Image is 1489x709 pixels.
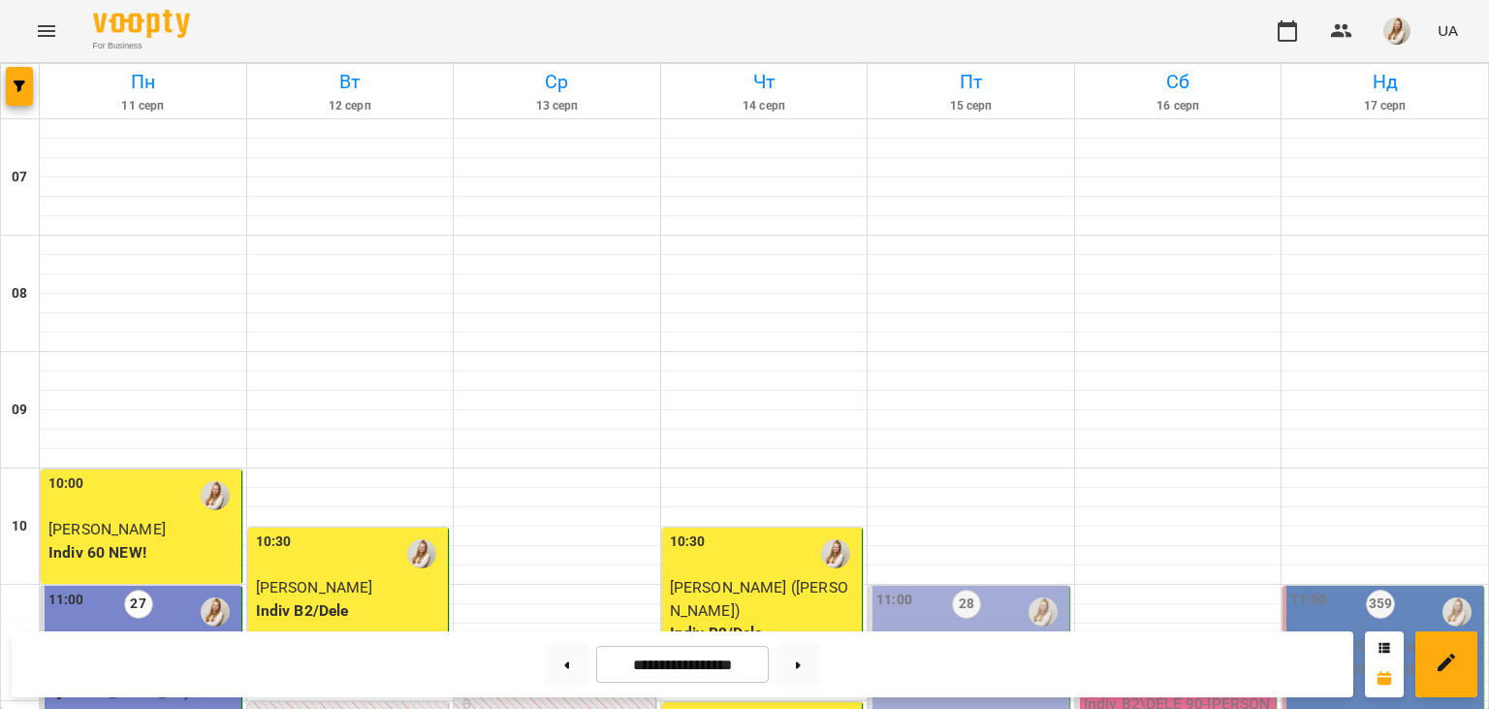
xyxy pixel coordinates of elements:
[457,67,657,97] h6: Ср
[664,97,865,115] h6: 14 серп
[1383,17,1410,45] img: db46d55e6fdf8c79d257263fe8ff9f52.jpeg
[1430,13,1466,48] button: UA
[952,590,981,619] label: 28
[1290,590,1326,611] label: 11:00
[12,167,27,188] h6: 07
[1029,597,1058,627] img: Адамович Вікторія
[876,590,912,611] label: 11:00
[43,97,243,115] h6: 11 серп
[48,541,238,564] p: Indiv 60 NEW!
[1284,67,1485,97] h6: Нд
[1078,67,1279,97] h6: Сб
[250,97,451,115] h6: 12 серп
[256,599,445,623] p: Indiv B2/Dele
[1442,597,1472,627] img: Адамович Вікторія
[670,578,848,620] span: [PERSON_NAME] ([PERSON_NAME])
[871,97,1071,115] h6: 15 серп
[201,597,230,627] img: Адамович Вікторія
[201,481,230,510] img: Адамович Вікторія
[821,539,850,568] img: Адамович Вікторія
[43,67,243,97] h6: Пн
[93,10,190,38] img: Voopty Logo
[12,400,27,421] h6: 09
[457,97,657,115] h6: 13 серп
[1366,590,1395,619] label: 359
[124,590,153,619] label: 27
[48,520,166,538] span: [PERSON_NAME]
[1284,97,1485,115] h6: 17 серп
[871,67,1071,97] h6: Пт
[256,578,373,596] span: [PERSON_NAME]
[48,473,84,495] label: 10:00
[407,539,436,568] img: Адамович Вікторія
[12,283,27,305] h6: 08
[664,67,865,97] h6: Чт
[670,532,706,553] label: 10:30
[23,8,70,54] button: Menu
[1438,20,1458,41] span: UA
[250,67,451,97] h6: Вт
[48,590,84,611] label: 11:00
[256,532,292,553] label: 10:30
[93,40,190,52] span: For Business
[1078,97,1279,115] h6: 16 серп
[12,516,27,537] h6: 10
